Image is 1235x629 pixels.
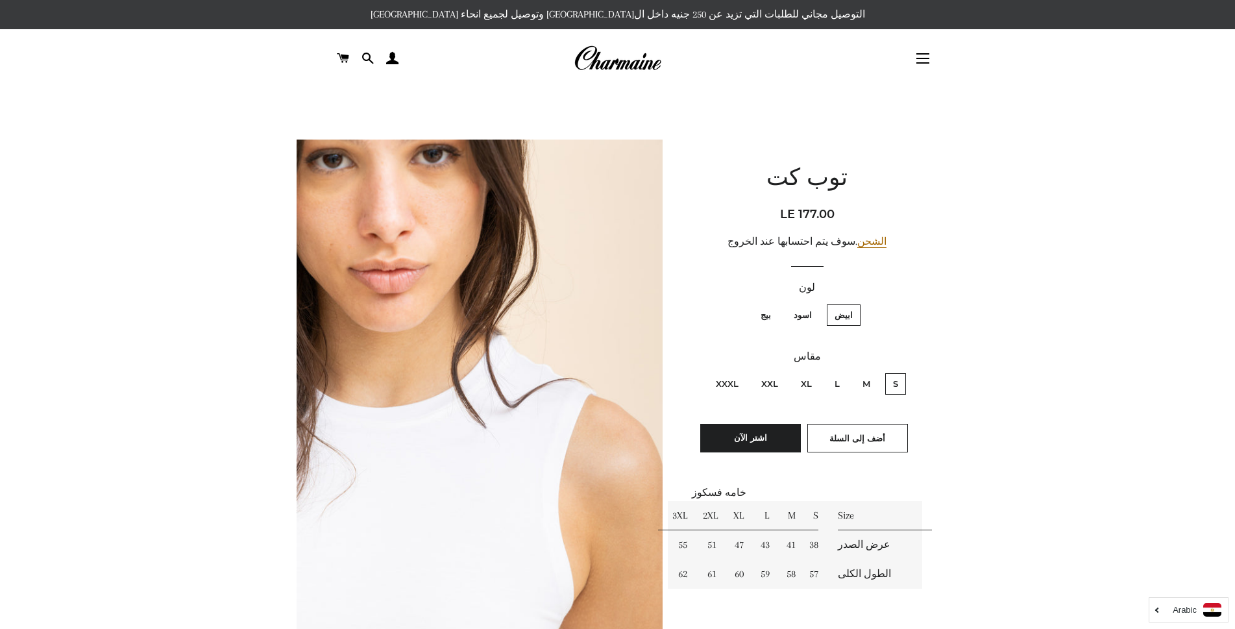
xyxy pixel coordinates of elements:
[807,424,908,452] button: أضف إلى السلة
[805,530,828,560] td: 38
[780,207,835,221] span: LE 177.00
[728,530,753,560] td: 47
[753,304,779,326] label: بيج
[753,373,786,395] label: XXL
[779,560,805,589] td: 58
[668,530,696,560] td: 55
[697,530,728,560] td: 51
[697,560,728,589] td: 61
[829,433,885,443] span: أضف إلى السلة
[668,560,696,589] td: 62
[668,501,696,530] td: 3XL
[728,560,753,589] td: 60
[1173,606,1197,614] i: Arabic
[692,163,922,195] h1: توب كت
[692,349,922,365] label: مقاس
[805,501,828,530] td: S
[805,560,828,589] td: 57
[697,501,728,530] td: 2XL
[1156,603,1221,617] a: Arabic
[728,501,753,530] td: XL
[779,501,805,530] td: M
[786,304,820,326] label: اسود
[574,44,661,73] img: Charmaine Egypt
[793,373,820,395] label: XL
[753,560,780,589] td: 59
[692,280,922,296] label: لون
[692,234,922,250] div: .سوف يتم احتسابها عند الخروج
[828,560,923,589] td: الطول الكلى
[753,530,780,560] td: 43
[828,501,923,530] td: Size
[708,373,746,395] label: XXXL
[827,373,848,395] label: L
[857,236,887,248] a: الشحن
[692,485,922,621] div: خامه فسكوز
[753,501,780,530] td: L
[855,373,878,395] label: M
[827,304,861,326] label: ابيض
[779,530,805,560] td: 41
[885,373,906,395] label: S
[828,530,923,560] td: عرض الصدر
[700,424,801,452] button: اشتر الآن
